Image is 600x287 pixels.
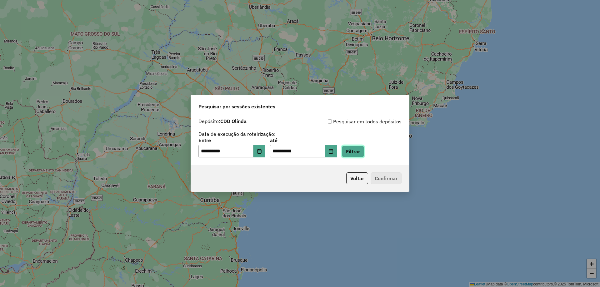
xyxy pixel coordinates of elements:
div: Pesquisar em todos depósitos [300,118,402,125]
span: Pesquisar por sessões existentes [198,103,275,110]
label: Data de execução da roteirização: [198,130,276,138]
button: Filtrar [342,146,364,157]
label: Depósito: [198,117,247,125]
button: Choose Date [253,145,265,157]
button: Choose Date [325,145,337,157]
strong: CDD Olinda [220,118,247,124]
label: Entre [198,136,265,144]
label: até [270,136,337,144]
button: Voltar [346,172,368,184]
